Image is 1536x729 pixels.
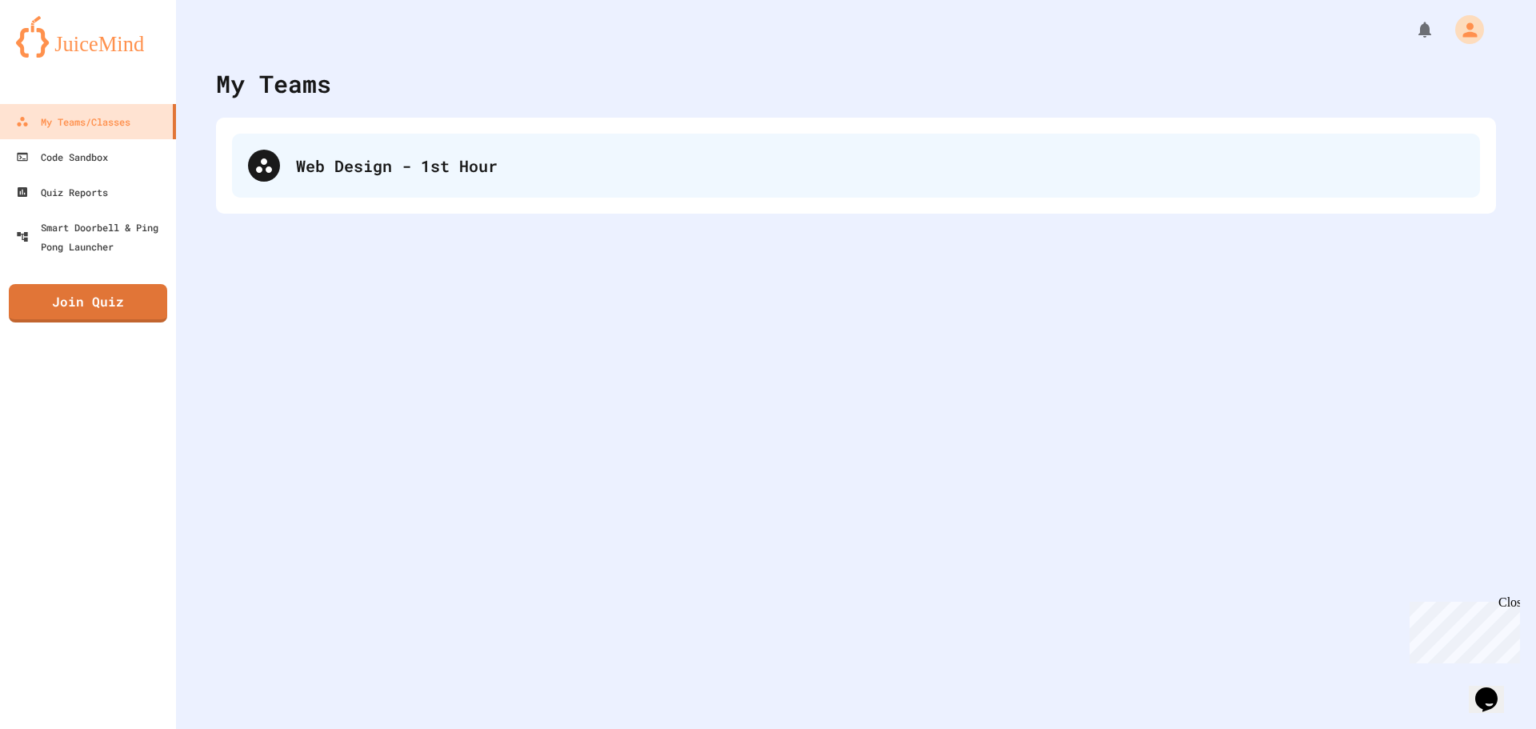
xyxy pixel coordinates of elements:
div: Code Sandbox [16,147,108,166]
div: Quiz Reports [16,182,108,202]
div: Chat with us now!Close [6,6,110,102]
img: logo-orange.svg [16,16,160,58]
a: Join Quiz [9,284,167,322]
iframe: chat widget [1403,595,1520,663]
div: My Teams [216,66,331,102]
div: Web Design - 1st Hour [232,134,1480,198]
div: Web Design - 1st Hour [296,154,1464,178]
div: Smart Doorbell & Ping Pong Launcher [16,218,170,256]
div: My Teams/Classes [16,112,130,131]
iframe: chat widget [1469,665,1520,713]
div: My Account [1438,11,1488,48]
div: My Notifications [1386,16,1438,43]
